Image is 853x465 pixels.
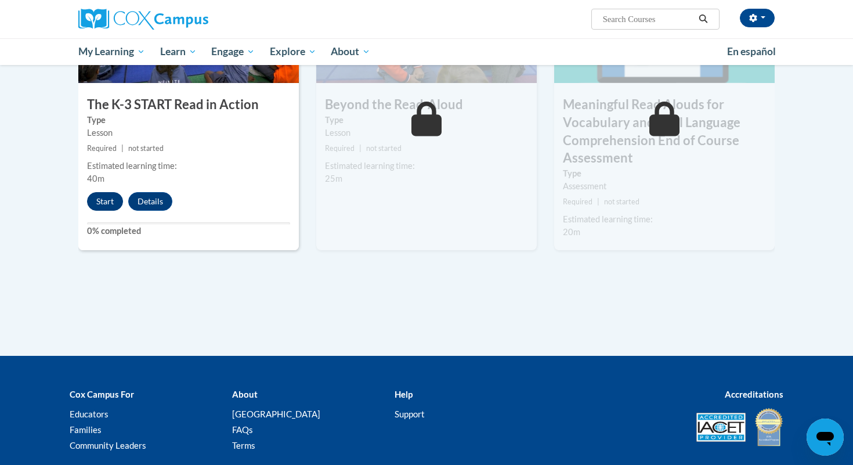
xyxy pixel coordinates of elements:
b: Accreditations [725,389,783,399]
h3: Beyond the Read-Aloud [316,96,537,114]
div: Main menu [61,38,792,65]
a: En español [720,39,783,64]
div: Assessment [563,180,766,193]
span: My Learning [78,45,145,59]
span: Required [325,144,355,153]
span: Required [563,197,592,206]
button: Details [128,192,172,211]
a: Explore [262,38,324,65]
label: Type [563,167,766,180]
label: 0% completed [87,225,290,237]
label: Type [325,114,528,127]
span: En español [727,45,776,57]
a: Terms [232,440,255,450]
a: Educators [70,409,109,419]
a: Learn [153,38,204,65]
label: Type [87,114,290,127]
a: Support [395,409,425,419]
span: | [597,197,599,206]
span: not started [128,144,164,153]
span: Learn [160,45,197,59]
b: Cox Campus For [70,389,134,399]
img: IDA® Accredited [754,407,783,448]
span: not started [366,144,402,153]
a: Community Leaders [70,440,146,450]
b: Help [395,389,413,399]
span: | [359,144,362,153]
div: Lesson [325,127,528,139]
a: Engage [204,38,262,65]
button: Account Settings [740,9,775,27]
a: Cox Campus [78,9,299,30]
a: Families [70,424,102,435]
img: Cox Campus [78,9,208,30]
div: Estimated learning time: [87,160,290,172]
a: FAQs [232,424,253,435]
div: Estimated learning time: [325,160,528,172]
div: Lesson [87,127,290,139]
span: | [121,144,124,153]
div: Estimated learning time: [563,213,766,226]
span: About [331,45,370,59]
button: Search [695,12,712,26]
a: My Learning [71,38,153,65]
span: Engage [211,45,255,59]
span: Required [87,144,117,153]
h3: Meaningful Read Alouds for Vocabulary and Oral Language Comprehension End of Course Assessment [554,96,775,167]
a: About [324,38,378,65]
button: Start [87,192,123,211]
input: Search Courses [602,12,695,26]
span: 40m [87,174,104,183]
a: [GEOGRAPHIC_DATA] [232,409,320,419]
img: Accredited IACET® Provider [696,413,746,442]
span: 25m [325,174,342,183]
span: 20m [563,227,580,237]
span: Explore [270,45,316,59]
h3: The K-3 START Read in Action [78,96,299,114]
iframe: Button to launch messaging window [807,419,844,456]
span: not started [604,197,639,206]
b: About [232,389,258,399]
